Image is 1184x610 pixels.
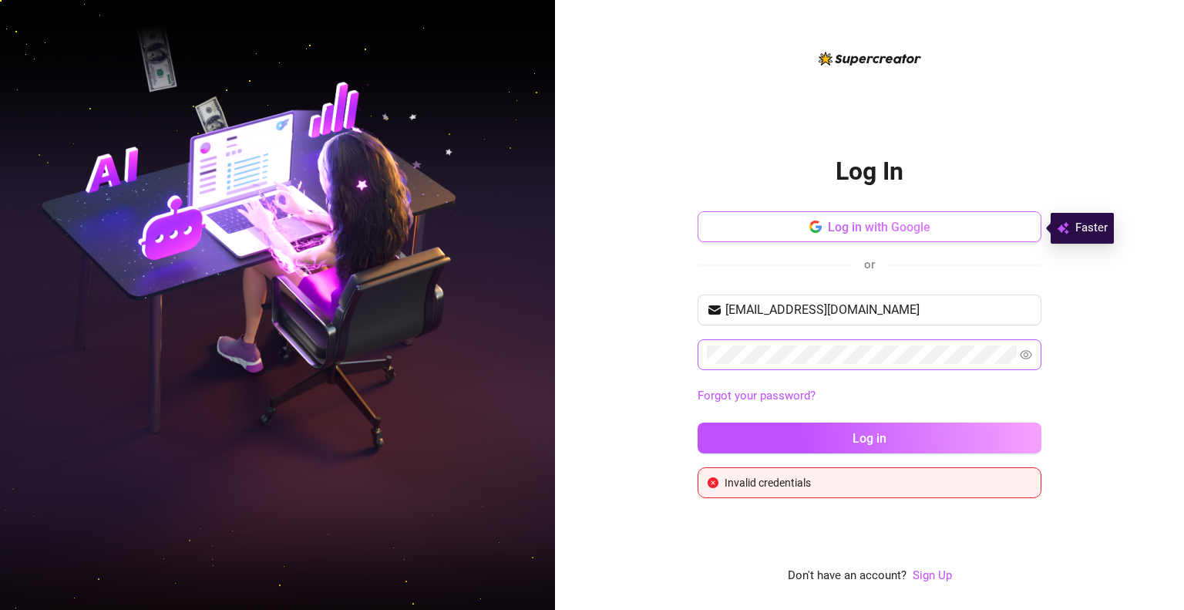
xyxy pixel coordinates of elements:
span: Don't have an account? [788,567,906,585]
img: logo-BBDzfeDw.svg [819,52,921,66]
input: Your email [725,301,1032,319]
a: Forgot your password? [698,389,816,403]
a: Sign Up [913,568,952,582]
h2: Log In [836,156,903,187]
span: close-circle [708,477,718,488]
span: Log in with Google [828,220,930,234]
button: Log in [698,423,1041,453]
a: Sign Up [913,567,952,585]
span: eye [1020,349,1032,361]
img: svg%3e [1057,219,1069,238]
button: Log in with Google [698,211,1041,242]
span: Log in [853,431,886,446]
span: Faster [1075,219,1108,238]
a: Forgot your password? [698,387,1041,406]
div: Invalid credentials [725,474,1031,491]
span: or [864,258,875,271]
